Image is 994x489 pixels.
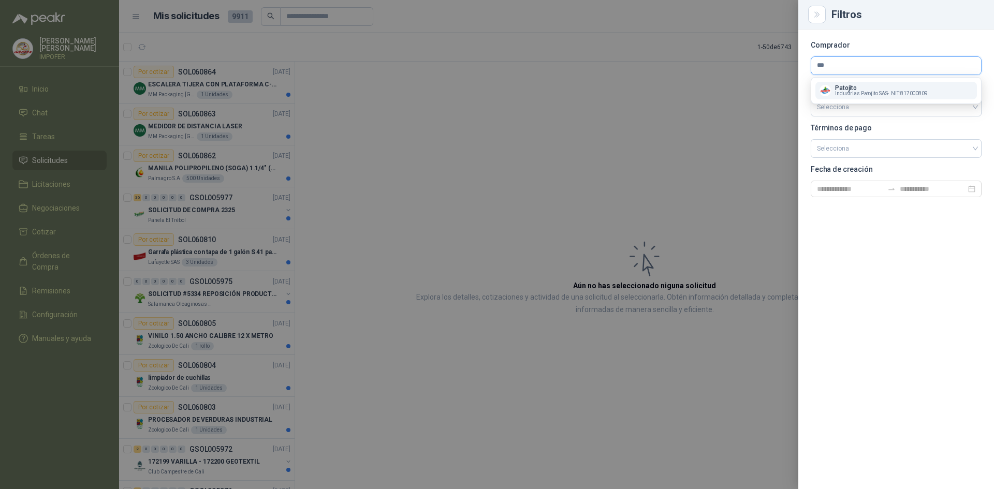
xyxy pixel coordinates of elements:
span: to [887,185,896,193]
p: Comprador [811,42,982,48]
span: Industrias Patojito SAS - [835,91,889,96]
img: Company Logo [820,85,831,96]
p: Fecha de creación [811,166,982,172]
p: Patojito [835,85,928,91]
button: Company LogoPatojitoIndustrias Patojito SAS-NIT:817000809 [815,82,977,99]
span: NIT : 817000809 [891,91,928,96]
p: Términos de pago [811,125,982,131]
button: Close [811,8,823,21]
div: Filtros [831,9,982,20]
span: swap-right [887,185,896,193]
